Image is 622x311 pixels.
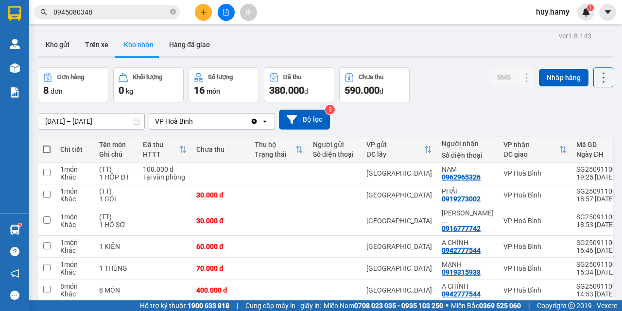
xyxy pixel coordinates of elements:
button: Chưa thu590.000đ [339,67,410,102]
input: Selected VP Hoà Bình. [194,116,195,126]
div: 1 KIỆN [99,243,133,250]
span: 380.000 [269,84,304,96]
th: Toggle SortBy [362,137,437,163]
span: aim [245,9,252,16]
strong: 0708 023 035 - 0935 103 250 [354,302,443,310]
button: Khối lượng0kg [113,67,184,102]
div: VP Hoà Bình [503,191,567,199]
div: 1 món [60,213,89,221]
button: Đơn hàng8đơn [38,67,108,102]
div: (TT) [99,213,133,221]
sup: 1 [18,223,21,226]
span: question-circle [10,247,19,256]
span: close-circle [170,8,176,17]
div: Tại văn phòng [143,173,187,181]
div: Khác [60,246,89,254]
div: 70.000 đ [196,264,245,272]
button: Trên xe [77,33,116,56]
span: caret-down [604,8,612,16]
div: 0942777544 [442,290,481,298]
div: VP Hoà Bình [503,217,567,225]
span: message [10,291,19,300]
img: icon-new-feature [582,8,590,16]
span: 590.000 [345,84,380,96]
img: warehouse-icon [10,63,20,73]
span: huy.hamy [528,6,577,18]
div: (TT) [99,187,133,195]
div: 1 món [60,187,89,195]
span: file-add [223,9,229,16]
div: 1 HỒ SƠ [99,221,133,229]
div: Khác [60,290,89,298]
div: [GEOGRAPHIC_DATA] [366,264,432,272]
div: VP nhận [503,141,559,148]
div: 0962965326 [442,173,481,181]
div: Đã thu [283,74,301,81]
div: ĐC lấy [366,150,424,158]
div: A CHỈNH [442,282,494,290]
div: MẠNH [442,261,494,268]
div: Đã thu [143,141,179,148]
div: VP Hoà Bình [503,169,567,177]
button: caret-down [599,4,616,21]
div: Thu hộ [255,141,295,148]
div: VP gửi [366,141,424,148]
span: search [40,9,47,16]
div: A CHÍNH [442,239,494,246]
div: HTTT [143,150,179,158]
th: Toggle SortBy [250,137,308,163]
div: Số điện thoại [442,151,494,159]
div: Người gửi [313,141,357,148]
div: 1 món [60,165,89,173]
div: Khác [60,173,89,181]
button: aim [240,4,257,21]
div: Đơn hàng [57,74,84,81]
div: 8 món [60,282,89,290]
button: SMS [489,68,518,86]
img: solution-icon [10,87,20,98]
button: Kho nhận [116,33,161,56]
button: plus [195,4,212,21]
div: VP Hoà Bình [155,116,193,126]
span: Hỗ trợ kỹ thuật: [140,300,229,311]
div: 60.000 đ [196,243,245,250]
div: VP Hoà Bình [503,264,567,272]
div: PHÁT [442,187,494,195]
strong: 0369 525 060 [479,302,521,310]
div: 1 HỘP ĐT [99,173,133,181]
div: [GEOGRAPHIC_DATA] [366,286,432,294]
div: 0942777544 [442,246,481,254]
div: Ghi chú [99,150,133,158]
strong: 1900 633 818 [188,302,229,310]
div: Khác [60,268,89,276]
span: | [528,300,530,311]
span: đ [380,87,383,95]
span: | [237,300,238,311]
div: 0919315938 [442,268,481,276]
div: [GEOGRAPHIC_DATA] [366,217,432,225]
div: Mã GD [576,141,616,148]
div: 30.000 đ [196,217,245,225]
button: Kho gửi [38,33,77,56]
img: logo-vxr [8,6,21,21]
div: 0919273002 [442,195,481,203]
div: ĐC giao [503,150,559,158]
button: Nhập hàng [539,69,588,86]
div: [GEOGRAPHIC_DATA] [366,191,432,199]
div: Chưa thu [196,146,245,153]
span: Miền Nam [324,300,443,311]
div: VP Hoà Bình [503,286,567,294]
span: đ [304,87,308,95]
div: (TT) [99,165,133,173]
div: Chi tiết [60,146,89,153]
div: Số lượng [208,74,233,81]
div: Số điện thoại [313,150,357,158]
input: Select a date range. [38,114,144,129]
div: NGÔ THANH HIỀN [442,209,494,225]
div: 1 THÙNG [99,264,133,272]
div: Khác [60,221,89,229]
input: Tìm tên, số ĐT hoặc mã đơn [53,7,168,17]
sup: 1 [587,4,594,11]
div: [GEOGRAPHIC_DATA] [366,169,432,177]
span: ... [442,217,448,225]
